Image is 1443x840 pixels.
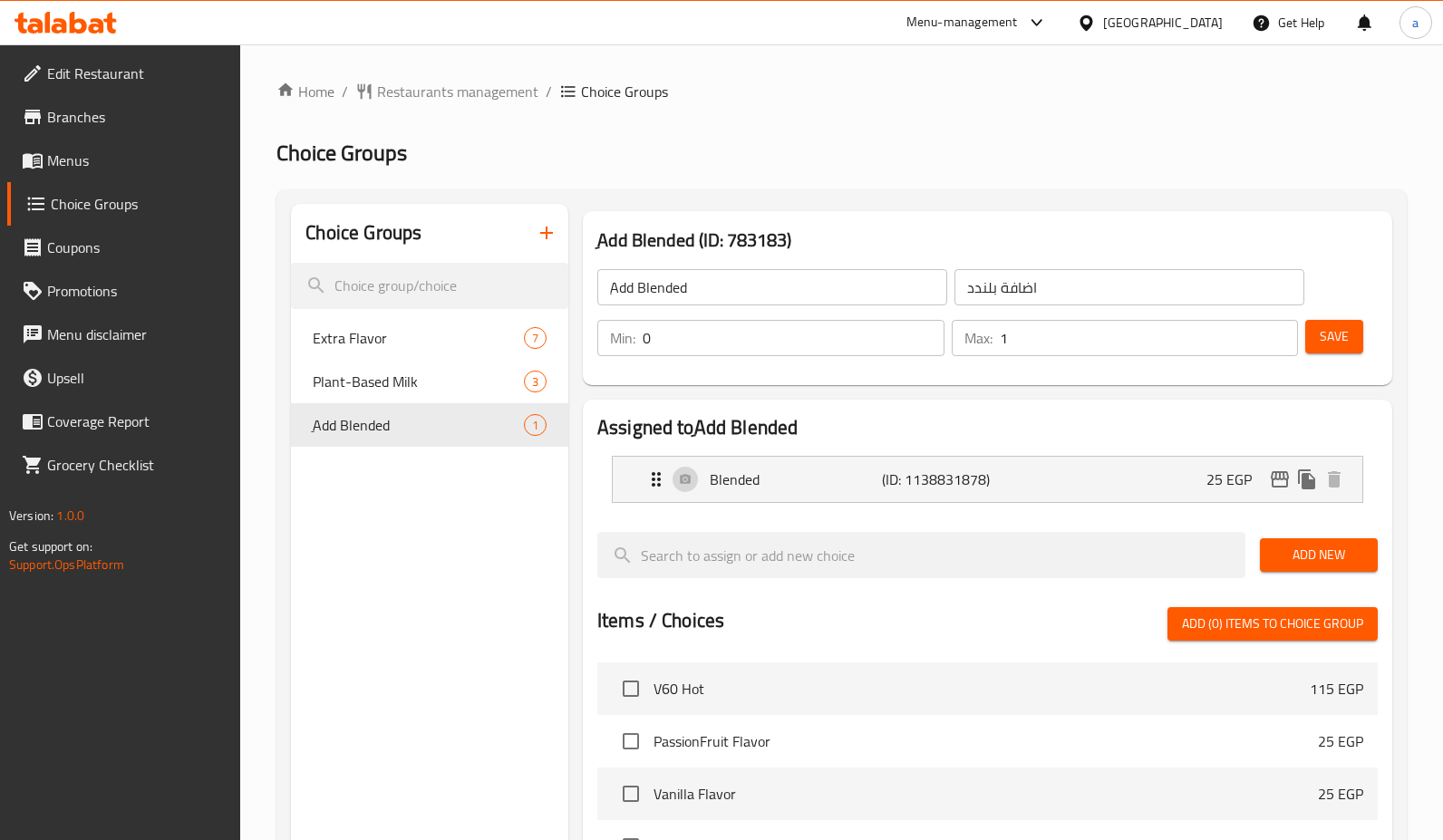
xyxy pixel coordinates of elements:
button: delete [1321,466,1348,493]
a: Grocery Checklist [7,443,241,487]
span: 1.0.0 [56,504,84,527]
p: Blended [710,468,882,490]
a: Upsell [7,356,241,400]
button: Add New [1260,538,1378,572]
span: Coupons [47,237,227,258]
span: Add New [1274,544,1363,566]
a: Edit Restaurant [7,52,241,95]
span: Coverage Report [47,410,227,432]
nav: breadcrumb [276,81,1407,102]
a: Menu disclaimer [7,313,241,356]
p: Max: [964,327,993,349]
p: (ID: 1138831878) [882,468,997,490]
button: duplicate [1293,466,1321,493]
p: Min: [610,327,635,349]
span: Menu disclaimer [47,323,227,345]
span: Select choice [612,722,650,760]
span: 7 [525,330,546,347]
div: Choices [524,371,547,392]
div: Choices [524,327,547,349]
h2: Assigned to ِAdd Blended [597,414,1378,441]
span: Extra Flavor [313,327,524,349]
span: 3 [525,373,546,391]
span: ِAdd Blended [313,414,524,436]
span: Select choice [612,670,650,708]
a: Branches [7,95,241,139]
span: Get support on: [9,535,92,558]
p: 25 EGP [1318,730,1363,752]
span: 1 [525,417,546,434]
li: / [546,81,552,102]
a: Support.OpsPlatform [9,553,124,576]
span: PassionFruit Flavor [654,730,1318,752]
span: Upsell [47,367,227,389]
span: Branches [47,106,227,128]
p: 25 EGP [1318,783,1363,805]
a: Restaurants management [355,81,538,102]
input: search [597,532,1245,578]
span: Restaurants management [377,81,538,102]
button: Add (0) items to choice group [1167,607,1378,641]
span: Menus [47,150,227,171]
span: Save [1320,325,1349,348]
span: Grocery Checklist [47,454,227,476]
p: 25 EGP [1206,468,1266,490]
span: V60 Hot [654,678,1310,700]
span: Promotions [47,280,227,302]
a: Coupons [7,226,241,269]
div: Plant-Based Milk3 [291,360,568,403]
h2: Items / Choices [597,607,724,634]
div: Extra Flavor7 [291,316,568,360]
span: Choice Groups [51,193,227,215]
h3: ِAdd Blended (ID: 783183) [597,226,1378,255]
a: Home [276,81,334,102]
div: Menu-management [906,12,1018,34]
span: Edit Restaurant [47,63,227,84]
span: Plant-Based Milk [313,371,524,392]
a: Coverage Report [7,400,241,443]
li: Expand [597,449,1378,510]
h2: Choice Groups [305,219,421,246]
span: Select choice [612,775,650,813]
span: Add (0) items to choice group [1182,613,1363,635]
span: Vanilla Flavor [654,783,1318,805]
p: 115 EGP [1310,678,1363,700]
span: Choice Groups [581,81,668,102]
input: search [291,263,568,309]
button: edit [1266,466,1293,493]
a: Promotions [7,269,241,313]
div: ِAdd Blended1 [291,403,568,447]
li: / [342,81,348,102]
div: [GEOGRAPHIC_DATA] [1103,13,1223,33]
a: Choice Groups [7,182,241,226]
button: Save [1305,320,1363,353]
span: Choice Groups [276,132,407,173]
a: Menus [7,139,241,182]
span: Version: [9,504,53,527]
div: Expand [613,457,1362,502]
span: a [1412,13,1419,33]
